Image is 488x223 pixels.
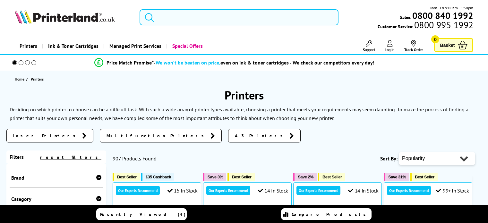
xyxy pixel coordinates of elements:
span: Ink & Toner Cartridges [48,38,98,54]
span: Customer Service: [378,22,473,30]
a: Recently Viewed (4) [96,208,187,220]
div: - even on ink & toner cartridges - We check our competitors every day! [154,59,374,66]
span: Basket [440,41,455,49]
span: Best Seller [415,175,434,179]
button: Save 3% [203,173,226,181]
span: Compare Products [292,211,369,217]
div: Our Experts Recommend [206,186,250,195]
a: reset filters [40,154,101,160]
div: 15 In Stock [167,187,198,194]
span: £35 Cashback [146,175,171,179]
h1: Printers [6,88,482,103]
span: Price Match Promise* [107,59,154,66]
a: Printers [15,38,42,54]
span: Best Seller [322,175,342,179]
a: Printerland Logo [15,10,132,25]
div: 14 In Stock [258,187,288,194]
button: £35 Cashback [141,173,174,181]
span: Best Seller [117,175,137,179]
button: Best Seller [318,173,345,181]
span: Sales: [400,14,411,20]
button: Save 31% [384,173,409,181]
div: Our Experts Recommend [296,186,340,195]
a: Support [363,40,375,52]
button: Save 2% [293,173,316,181]
span: Laser Printers [13,133,79,139]
div: Our Experts Recommend [387,186,431,195]
span: 0 [431,35,439,43]
a: Multifunction Printers [100,129,222,142]
div: 99+ In Stock [436,187,469,194]
li: modal_Promise [3,57,466,68]
p: Deciding on which printer to choose can be a difficult task. With such a wide array of printer ty... [10,106,396,113]
span: Mon - Fri 9:00am - 5:30pm [430,5,473,11]
span: Save 2% [298,175,313,179]
button: Best Seller [113,173,140,181]
span: Sort By: [380,155,398,162]
img: Printerland Logo [15,10,115,24]
span: We won’t be beaten on price, [156,59,220,66]
a: Basket 0 [434,38,473,52]
div: Brand [11,175,101,181]
span: Support [363,47,375,52]
span: Save 31% [388,175,406,179]
a: Log In [385,40,395,52]
button: Best Seller [227,173,255,181]
span: Log In [385,47,395,52]
a: Track Order [404,40,423,52]
span: 907 Products Found [113,155,157,162]
span: Printers [31,77,44,81]
span: Best Seller [232,175,252,179]
a: Special Offers [166,38,208,54]
a: Home [15,76,26,82]
span: Save 3% [208,175,223,179]
div: Our Experts Recommend [116,186,160,195]
a: Laser Printers [6,129,93,142]
span: Multifunction Printers [107,133,207,139]
div: 14 In Stock [348,187,378,194]
a: Ink & Toner Cartridges [42,38,103,54]
span: Recently Viewed (4) [100,211,186,217]
span: Filters [10,154,24,160]
span: 0800 995 1992 [413,22,473,28]
div: Category [11,196,101,202]
a: Managed Print Services [103,38,166,54]
b: 0800 840 1992 [412,10,473,21]
a: Compare Products [281,208,372,220]
p: To make the process of finding a printer that suits your own personal needs, we have compiled som... [10,106,468,121]
button: Best Seller [410,173,438,181]
a: A3 Printers [228,129,301,142]
a: 0800 840 1992 [411,13,473,19]
span: A3 Printers [235,133,286,139]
